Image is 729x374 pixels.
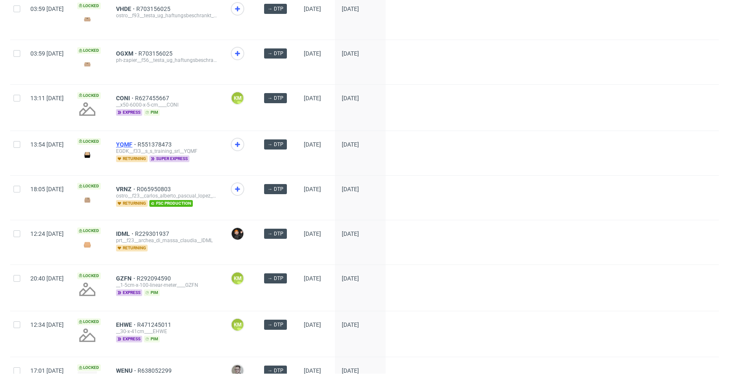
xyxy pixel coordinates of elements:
span: → DTP [267,94,283,102]
span: Locked [77,47,101,54]
a: R703156025 [136,5,172,12]
span: [DATE] [304,5,321,12]
img: no_design.png [77,325,97,345]
span: → DTP [267,275,283,282]
a: R638052299 [138,367,173,374]
a: R065950803 [137,186,173,192]
span: super express [149,155,189,162]
span: [DATE] [342,50,359,57]
a: EHWE [116,321,137,328]
span: Locked [77,272,101,279]
span: pim [144,289,160,296]
span: [DATE] [342,367,359,374]
span: 13:11 [DATE] [30,95,64,102]
img: version_two_editor_design [77,149,97,160]
img: Dominik Grosicki [232,228,243,240]
span: Locked [77,138,101,145]
span: [DATE] [304,275,321,282]
div: __1-5cm-x-100-linear-meter____GZFN [116,282,217,289]
div: ostro__f23__carlos_alberto_pascual_lopez__VRNZ [116,192,217,199]
span: Locked [77,318,101,325]
span: 03:59 [DATE] [30,50,64,57]
span: 17:01 [DATE] [30,367,64,374]
span: → DTP [267,141,283,148]
span: [DATE] [304,50,321,57]
span: [DATE] [342,321,359,328]
span: [DATE] [342,230,359,237]
a: R229301937 [135,230,171,237]
span: [DATE] [304,186,321,192]
span: 12:24 [DATE] [30,230,64,237]
span: Locked [77,227,101,234]
div: EGDK__f33__s_s_training_srl__YQMF [116,148,217,155]
span: → DTP [267,230,283,238]
span: → DTP [267,5,283,13]
span: [DATE] [304,321,321,328]
div: ph-zapier__f56__testa_ug_haftungsbeschrankt__OGXM [116,57,217,64]
img: version_two_editor_design [77,13,97,25]
img: version_two_editor_design.png [77,239,97,250]
span: returning [116,245,148,251]
span: returning [116,155,148,162]
img: version_two_editor_design [77,59,97,70]
a: R703156025 [138,50,174,57]
span: 13:54 [DATE] [30,141,64,148]
figcaption: KM [232,92,243,104]
span: [DATE] [304,367,321,374]
span: [DATE] [342,186,359,192]
span: Locked [77,183,101,190]
a: R292094590 [137,275,173,282]
a: IDML [116,230,135,237]
a: R471245011 [137,321,173,328]
span: [DATE] [342,5,359,12]
span: express [116,109,142,116]
a: R627455667 [135,95,171,102]
span: Locked [77,92,101,99]
span: 18:05 [DATE] [30,186,64,192]
span: [DATE] [342,141,359,148]
a: VRNZ [116,186,137,192]
div: prt__f23__archea_di_massa_claudia__IDML [116,237,217,244]
figcaption: KM [232,319,243,331]
img: no_design.png [77,99,97,119]
span: [DATE] [342,95,359,102]
a: WENU [116,367,138,374]
span: fsc production [149,200,193,207]
span: pim [144,109,160,116]
span: Locked [77,3,101,9]
img: no_design.png [77,279,97,299]
span: → DTP [267,185,283,193]
div: ostro__f93__testa_ug_haftungsbeschrankt__VHDE [116,12,217,19]
span: → DTP [267,50,283,57]
span: Locked [77,364,101,371]
a: CONI [116,95,135,102]
span: → DTP [267,321,283,329]
a: OGXM [116,50,138,57]
span: 12:34 [DATE] [30,321,64,328]
span: 03:59 [DATE] [30,5,64,12]
a: R551378473 [138,141,173,148]
span: pim [144,336,160,342]
div: __30-x-41cm____EHWE [116,328,217,335]
a: VHDE [116,5,136,12]
a: YQMF [116,141,138,148]
span: returning [116,200,148,207]
span: [DATE] [304,141,321,148]
span: GZFN [116,275,137,282]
